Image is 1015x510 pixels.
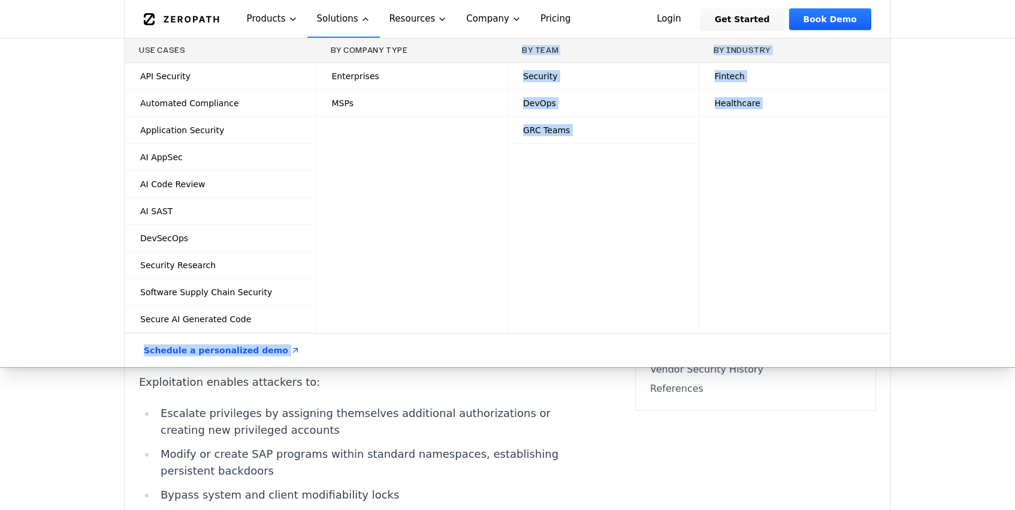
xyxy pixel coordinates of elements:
[125,117,316,143] a: Application Security
[156,446,585,479] li: Modify or create SAP programs within standard namespaces, establishing persistent backdoors
[125,63,316,89] a: API Security
[523,70,558,82] span: Security
[699,90,891,116] a: Healthcare
[125,279,316,305] a: Software Supply Chain Security
[650,382,861,396] a: References
[140,151,183,163] span: AI AppSec
[129,334,315,367] a: Schedule a personalized demo
[140,97,239,109] span: Automated Compliance
[140,70,191,82] span: API Security
[523,97,556,109] span: DevOps
[156,405,585,439] li: Escalate privileges by assigning themselves additional authorizations or creating new privileged ...
[642,8,696,30] a: Login
[140,178,205,190] span: AI Code Review
[140,313,251,325] span: Secure AI Generated Code
[125,225,316,251] a: DevSecOps
[331,46,493,55] h3: By Company Type
[699,63,891,89] a: Fintech
[650,362,861,377] a: Vendor Security History
[140,259,216,271] span: Security Research
[139,374,585,391] p: Exploitation enables attackers to:
[700,8,784,30] a: Get Started
[523,124,570,136] span: GRC Teams
[332,97,354,109] span: MSPs
[522,46,684,55] h3: By Team
[125,252,316,278] a: Security Research
[125,198,316,224] a: AI SAST
[715,97,760,109] span: Healthcare
[125,144,316,170] a: AI AppSec
[125,90,316,116] a: Automated Compliance
[507,90,699,116] a: DevOps
[507,117,699,143] a: GRC Teams
[316,63,507,89] a: Enterprises
[156,487,585,503] li: Bypass system and client modifiability locks
[140,286,272,298] span: Software Supply Chain Security
[140,205,173,217] span: AI SAST
[140,124,224,136] span: Application Security
[125,171,316,197] a: AI Code Review
[140,232,188,244] span: DevSecOps
[332,70,379,82] span: Enterprises
[789,8,871,30] a: Book Demo
[714,46,877,55] h3: By Industry
[316,90,507,116] a: MSPs
[125,306,316,332] a: Secure AI Generated Code
[507,63,699,89] a: Security
[139,46,301,55] h3: Use Cases
[715,70,745,82] span: Fintech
